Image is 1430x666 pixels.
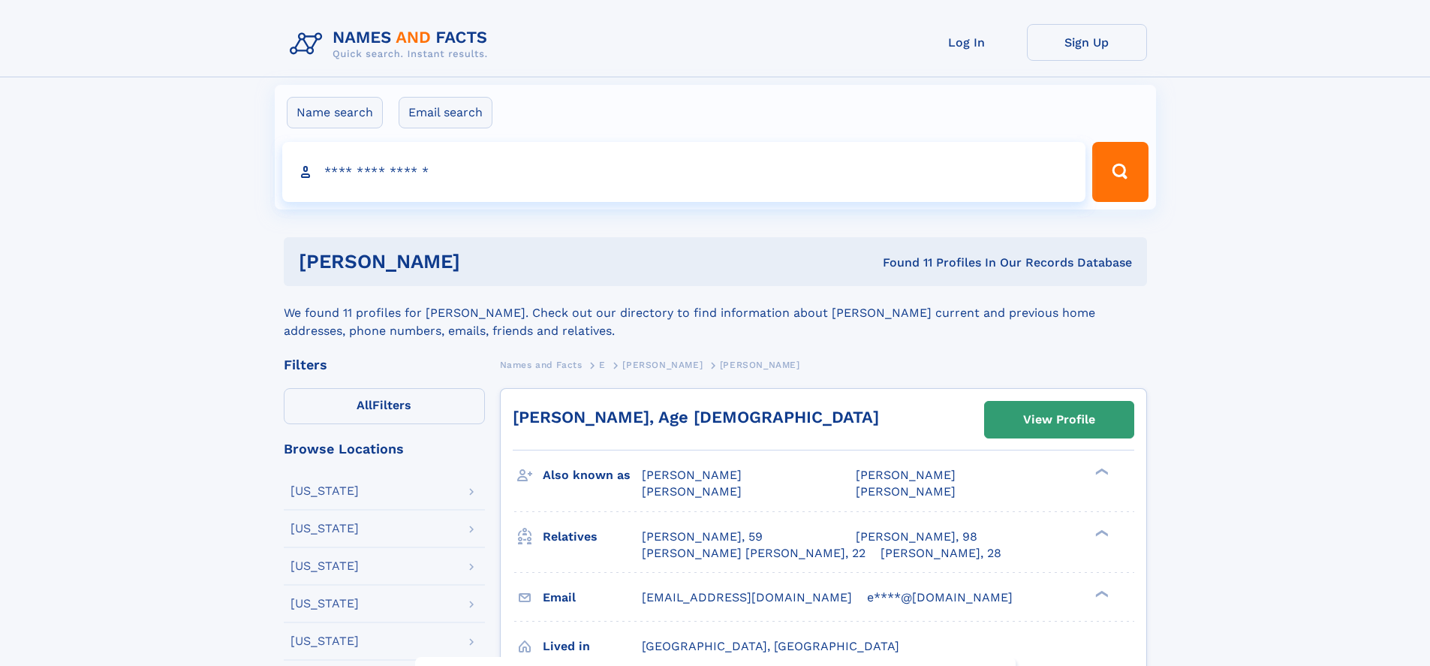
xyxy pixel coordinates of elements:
[284,442,485,456] div: Browse Locations
[599,360,606,370] span: E
[543,524,642,550] h3: Relatives
[291,523,359,535] div: [US_STATE]
[642,468,742,482] span: [PERSON_NAME]
[622,355,703,374] a: [PERSON_NAME]
[282,142,1086,202] input: search input
[1092,142,1148,202] button: Search Button
[284,358,485,372] div: Filters
[622,360,703,370] span: [PERSON_NAME]
[500,355,583,374] a: Names and Facts
[291,485,359,497] div: [US_STATE]
[1027,24,1147,61] a: Sign Up
[299,252,672,271] h1: [PERSON_NAME]
[881,545,1001,562] a: [PERSON_NAME], 28
[284,388,485,424] label: Filters
[284,286,1147,340] div: We found 11 profiles for [PERSON_NAME]. Check out our directory to find information about [PERSON...
[1023,402,1095,437] div: View Profile
[642,484,742,499] span: [PERSON_NAME]
[856,468,956,482] span: [PERSON_NAME]
[291,560,359,572] div: [US_STATE]
[543,634,642,659] h3: Lived in
[642,639,899,653] span: [GEOGRAPHIC_DATA], [GEOGRAPHIC_DATA]
[907,24,1027,61] a: Log In
[543,463,642,488] h3: Also known as
[513,408,879,426] a: [PERSON_NAME], Age [DEMOGRAPHIC_DATA]
[720,360,800,370] span: [PERSON_NAME]
[1091,528,1109,538] div: ❯
[642,545,866,562] a: [PERSON_NAME] [PERSON_NAME], 22
[599,355,606,374] a: E
[284,24,500,65] img: Logo Names and Facts
[357,398,372,412] span: All
[1091,589,1109,598] div: ❯
[671,255,1132,271] div: Found 11 Profiles In Our Records Database
[399,97,492,128] label: Email search
[1091,467,1109,477] div: ❯
[543,585,642,610] h3: Email
[291,598,359,610] div: [US_STATE]
[642,590,852,604] span: [EMAIL_ADDRESS][DOMAIN_NAME]
[856,484,956,499] span: [PERSON_NAME]
[287,97,383,128] label: Name search
[291,635,359,647] div: [US_STATE]
[856,529,977,545] a: [PERSON_NAME], 98
[985,402,1133,438] a: View Profile
[642,529,763,545] a: [PERSON_NAME], 59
